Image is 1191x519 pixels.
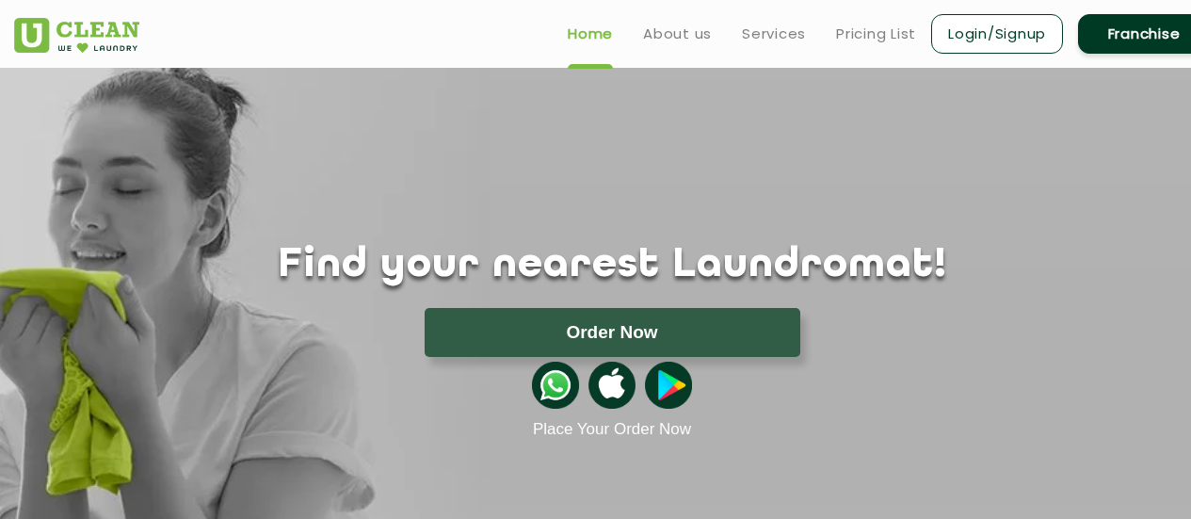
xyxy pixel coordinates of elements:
[588,362,636,409] img: apple-icon.png
[645,362,692,409] img: playstoreicon.png
[425,308,800,357] button: Order Now
[643,23,712,45] a: About us
[836,23,916,45] a: Pricing List
[568,23,613,45] a: Home
[533,420,691,439] a: Place Your Order Now
[532,362,579,409] img: whatsappicon.png
[742,23,806,45] a: Services
[14,18,139,53] img: UClean Laundry and Dry Cleaning
[931,14,1063,54] a: Login/Signup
